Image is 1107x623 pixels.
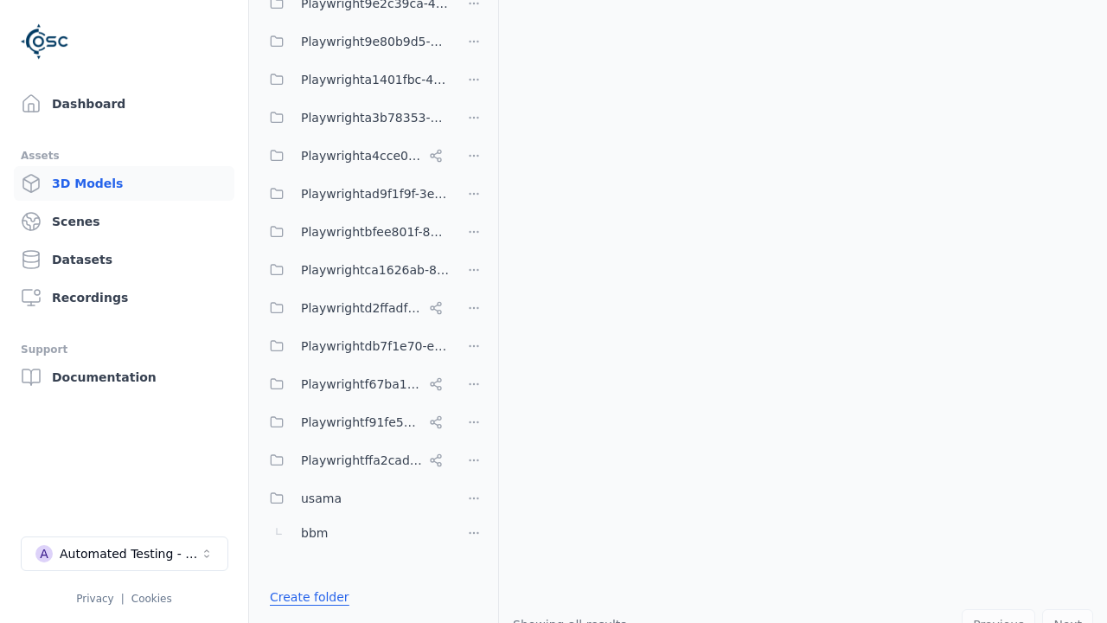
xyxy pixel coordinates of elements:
button: bbm [259,516,450,550]
a: Create folder [270,588,349,606]
button: Create folder [259,581,360,613]
button: Playwrighta3b78353-5999-46c5-9eab-70007203469a [259,100,450,135]
button: Playwright9e80b9d5-ab0b-4e8f-a3de-da46b25b8298 [259,24,450,59]
span: bbm [301,523,328,543]
button: Playwrightf67ba199-386a-42d1-aebc-3b37e79c7296 [259,367,450,401]
div: A [35,545,53,562]
button: Playwrightffa2cad8-0214-4c2f-a758-8e9593c5a37e [259,443,450,478]
button: Playwrighta1401fbc-43d7-48dd-a309-be935d99d708 [259,62,450,97]
button: Playwrightbfee801f-8be1-42a6-b774-94c49e43b650 [259,215,450,249]
a: Datasets [14,242,234,277]
img: Logo [21,17,69,66]
span: Playwrightca1626ab-8cec-4ddc-b85a-2f9392fe08d1 [301,260,450,280]
div: Assets [21,145,227,166]
span: Playwrightbfee801f-8be1-42a6-b774-94c49e43b650 [301,222,450,242]
span: Playwrightf91fe523-dd75-44f3-a953-451f6070cb42 [301,412,422,433]
a: Documentation [14,360,234,395]
button: Select a workspace [21,536,228,571]
span: Playwrightad9f1f9f-3e6a-4231-8f19-c506bf64a382 [301,183,450,204]
button: Playwrightdb7f1e70-e54d-4da7-b38d-464ac70cc2ba [259,329,450,363]
span: | [121,593,125,605]
span: Playwrightdb7f1e70-e54d-4da7-b38d-464ac70cc2ba [301,336,450,356]
span: Playwrighta4cce06a-a8e6-4c0d-bfc1-93e8d78d750a [301,145,422,166]
a: Cookies [131,593,172,605]
a: Dashboard [14,87,234,121]
a: Recordings [14,280,234,315]
a: Scenes [14,204,234,239]
span: Playwrighta1401fbc-43d7-48dd-a309-be935d99d708 [301,69,450,90]
span: usama [301,488,342,509]
span: Playwrightd2ffadf0-c973-454c-8fcf-dadaeffcb802 [301,298,422,318]
div: Automated Testing - Playwright [60,545,200,562]
button: Playwrightf91fe523-dd75-44f3-a953-451f6070cb42 [259,405,450,440]
span: Playwrighta3b78353-5999-46c5-9eab-70007203469a [301,107,450,128]
span: Playwrightffa2cad8-0214-4c2f-a758-8e9593c5a37e [301,450,422,471]
button: Playwrighta4cce06a-a8e6-4c0d-bfc1-93e8d78d750a [259,138,450,173]
button: Playwrightad9f1f9f-3e6a-4231-8f19-c506bf64a382 [259,177,450,211]
span: Playwright9e80b9d5-ab0b-4e8f-a3de-da46b25b8298 [301,31,450,52]
button: Playwrightca1626ab-8cec-4ddc-b85a-2f9392fe08d1 [259,253,450,287]
button: Playwrightd2ffadf0-c973-454c-8fcf-dadaeffcb802 [259,291,450,325]
div: Support [21,339,227,360]
a: 3D Models [14,166,234,201]
span: Playwrightf67ba199-386a-42d1-aebc-3b37e79c7296 [301,374,422,395]
button: usama [259,481,450,516]
a: Privacy [76,593,113,605]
